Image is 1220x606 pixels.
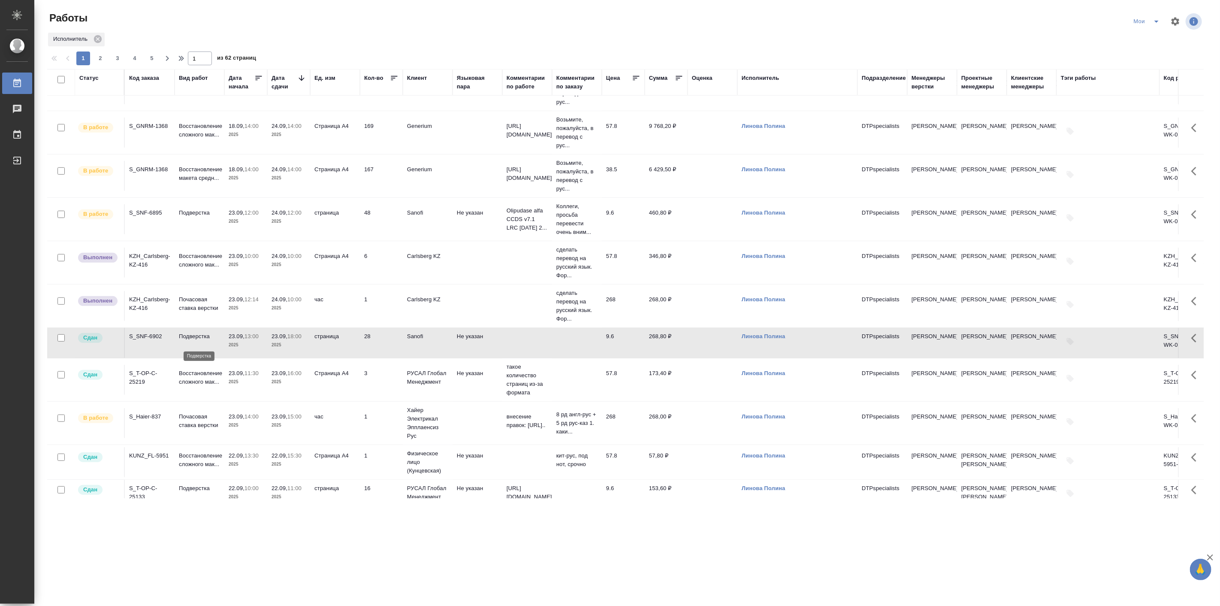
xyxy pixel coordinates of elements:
p: 2025 [229,174,263,182]
p: Подверстка [179,484,220,493]
div: Проектные менеджеры [961,74,1003,91]
a: Линова Полина [742,209,785,216]
p: 13:00 [245,333,259,339]
td: 57.8 [602,248,645,278]
td: 9.6 [602,480,645,510]
td: час [310,291,360,321]
td: DTPspecialists [858,328,907,358]
p: Коллеги, просьба перевести очень вним... [556,202,598,236]
button: Добавить тэги [1061,165,1080,184]
p: 12:00 [287,209,302,216]
p: 8 рд англ-рус + 5 рд рус-каз 1. каки... [556,410,598,436]
div: S_GNRM-1368 [129,122,170,130]
td: Не указан [453,328,502,358]
td: 153,60 ₽ [645,480,688,510]
div: Клиент [407,74,427,82]
div: Кол-во [364,74,384,82]
p: 23.09, [229,296,245,303]
div: Тэги работы [1061,74,1096,82]
p: [PERSON_NAME] [912,209,953,217]
p: [PERSON_NAME] [912,484,953,493]
div: Ед. изм [314,74,335,82]
td: [PERSON_NAME] [957,365,1007,395]
p: 23.09, [229,413,245,420]
p: 14:00 [245,123,259,129]
td: 9.6 [602,328,645,358]
p: Сдан [83,453,97,461]
a: Линова Полина [742,485,785,491]
button: Добавить тэги [1061,295,1080,314]
button: Здесь прячутся важные кнопки [1186,161,1207,182]
p: Исполнитель [53,35,91,43]
td: [PERSON_NAME] [957,328,1007,358]
p: 2025 [272,304,306,312]
button: Здесь прячутся важные кнопки [1186,291,1207,312]
td: [PERSON_NAME] [1007,328,1057,358]
span: 3 [111,54,124,63]
div: Менеджер проверил работу исполнителя, передает ее на следующий этап [77,332,120,344]
p: внесение правок: [URL].. [507,412,548,430]
p: 2025 [229,341,263,349]
p: В работе [83,167,108,175]
p: 2025 [272,174,306,182]
td: Страница А4 [310,248,360,278]
div: Статус [79,74,99,82]
p: 2025 [272,378,306,386]
p: 23.09, [229,209,245,216]
p: 16:00 [287,370,302,376]
td: 6 [360,248,403,278]
p: 24.09, [272,253,287,259]
div: Комментарии по заказу [556,74,598,91]
div: Код работы [1164,74,1197,82]
p: РУСАЛ Глобал Менеджмент [407,369,448,386]
td: Не указан [453,204,502,234]
p: 23.09, [229,370,245,376]
td: DTPspecialists [858,204,907,234]
span: 🙏 [1193,561,1208,579]
div: KUNZ_FL-5951 [129,451,170,460]
td: 1 [360,408,403,438]
p: 14:00 [245,413,259,420]
div: Цена [606,74,620,82]
button: Добавить тэги [1061,332,1080,351]
div: Исполнитель завершил работу [77,252,120,264]
p: Sanofi [407,209,448,217]
p: Подверстка [179,332,220,341]
p: Подверстка [179,209,220,217]
p: Почасовая ставка верстки [179,295,220,312]
td: DTPspecialists [858,365,907,395]
td: 268 [602,408,645,438]
p: 18.09, [229,166,245,173]
button: Добавить тэги [1061,252,1080,271]
td: [PERSON_NAME] [957,291,1007,321]
span: Посмотреть информацию [1186,13,1204,30]
p: 14:00 [287,123,302,129]
td: S_T-OP-C-25133-WK-009 [1160,480,1209,510]
div: Менеджер проверил работу исполнителя, передает ее на следующий этап [77,369,120,381]
p: [PERSON_NAME] [912,332,953,341]
p: Восстановление сложного мак... [179,369,220,386]
button: Добавить тэги [1061,451,1080,470]
td: DTPspecialists [858,118,907,148]
p: Сдан [83,370,97,379]
div: Менеджер проверил работу исполнителя, передает ее на следующий этап [77,451,120,463]
p: [PERSON_NAME] [912,412,953,421]
td: 268,00 ₽ [645,408,688,438]
td: DTPspecialists [858,408,907,438]
span: 2 [94,54,107,63]
div: Сумма [649,74,667,82]
button: Добавить тэги [1061,209,1080,227]
button: Здесь прячутся важные кнопки [1186,447,1207,468]
p: [PERSON_NAME], [PERSON_NAME] [961,451,1003,469]
div: Исполнитель [48,33,105,46]
td: 57.8 [602,447,645,477]
p: 23.09, [272,413,287,420]
td: [PERSON_NAME] [1007,480,1057,510]
p: 2025 [272,261,306,269]
p: 24.09, [272,166,287,173]
p: Восстановление сложного мак... [179,451,220,469]
td: Не указан [453,480,502,510]
p: 23.09, [229,253,245,259]
span: из 62 страниц [217,53,256,65]
p: 2025 [272,421,306,430]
